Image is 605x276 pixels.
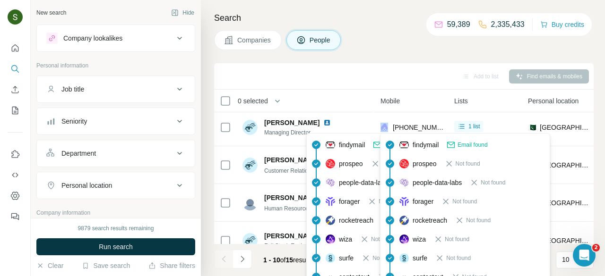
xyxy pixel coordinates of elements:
button: Department [37,142,195,165]
button: Quick start [8,40,23,57]
div: Seniority [61,117,87,126]
button: Hide [164,6,201,20]
span: Mobile [380,96,400,106]
span: surfe [413,253,427,263]
button: Job title [37,78,195,100]
img: provider rocketreach logo [399,216,409,225]
span: Not found [446,254,471,262]
button: Company lookalikes [37,27,195,50]
img: Avatar [242,158,258,173]
img: provider rocketreach logo [326,216,335,225]
span: Lists [454,96,468,106]
span: People [310,35,331,45]
img: provider forager logo [326,197,335,206]
button: Personal location [37,174,195,197]
img: LinkedIn logo [323,119,331,126]
button: Use Surfe on LinkedIn [8,146,23,163]
img: provider surfe logo [326,253,335,263]
span: Not found [452,197,477,206]
span: Personal location [528,96,579,106]
span: Not found [372,254,397,262]
span: Companies [237,35,272,45]
span: [PERSON_NAME] [264,118,320,127]
img: provider surfe logo [399,253,409,263]
img: provider wiza logo [326,234,335,244]
span: [GEOGRAPHIC_DATA] [540,160,590,170]
p: 10 [562,255,570,264]
span: Full Stack Engineer [264,242,335,250]
span: Not found [445,235,469,243]
div: Personal location [61,181,112,190]
div: Job title [61,84,84,94]
div: 9879 search results remaining [78,224,154,233]
span: 🇵🇰 [528,123,536,132]
span: [PHONE_NUMBER] [393,124,452,131]
p: 2,335,433 [491,19,525,30]
span: Not found [466,216,491,225]
div: New search [36,8,66,17]
img: Avatar [242,233,258,248]
h4: Search [214,11,594,25]
span: Managing Director [264,128,335,137]
span: [PERSON_NAME] [264,155,320,165]
img: provider people-data-labs logo [399,178,409,187]
iframe: Intercom live chat [573,244,596,267]
button: Seniority [37,110,195,133]
button: My lists [8,102,23,119]
span: Not found [456,159,480,168]
img: provider forager logo [399,197,409,206]
span: people-data-labs [339,178,388,187]
img: provider prospeo logo [326,159,335,168]
span: surfe [339,253,354,263]
span: rocketreach [339,216,373,225]
span: 0 selected [238,96,268,106]
span: [GEOGRAPHIC_DATA] [540,236,590,245]
button: Buy credits [540,18,584,31]
img: provider lusha logo [380,123,388,132]
button: Enrich CSV [8,81,23,98]
img: Avatar [242,120,258,135]
span: findymail [339,140,365,150]
button: Clear [36,261,63,270]
span: 15 [286,256,294,264]
span: of [280,256,286,264]
span: Human Resources Manager [264,205,335,212]
span: [PERSON_NAME] [264,193,320,202]
span: forager [339,197,360,206]
span: Customer Relations Manager [264,167,338,174]
button: Use Surfe API [8,167,23,184]
span: rocketreach [413,216,447,225]
span: 2 [592,244,600,251]
span: results [263,256,312,264]
img: provider prospeo logo [399,159,409,168]
span: wiza [339,234,352,244]
span: people-data-labs [413,178,462,187]
span: [PERSON_NAME] [264,231,320,241]
span: Run search [99,242,133,251]
span: wiza [413,234,426,244]
button: Navigate to next page [233,250,252,268]
button: Feedback [8,208,23,225]
img: provider findymail logo [326,140,335,150]
span: Not found [379,197,403,206]
span: findymail [413,140,439,150]
p: Personal information [36,61,195,70]
div: Company lookalikes [63,33,122,43]
span: Not found [481,178,505,187]
img: provider wiza logo [399,234,409,244]
img: Avatar [242,195,258,210]
img: provider findymail logo [399,140,409,150]
div: Department [61,149,96,158]
button: Search [8,60,23,77]
span: [GEOGRAPHIC_DATA] [540,123,590,132]
span: prospeo [339,159,363,168]
span: forager [413,197,433,206]
p: Company information [36,209,195,217]
p: 59,389 [447,19,470,30]
button: Share filters [148,261,195,270]
img: Avatar [8,9,23,25]
span: 1 - 10 [263,256,280,264]
span: Not found [371,235,396,243]
button: Dashboard [8,187,23,204]
button: Save search [82,261,130,270]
